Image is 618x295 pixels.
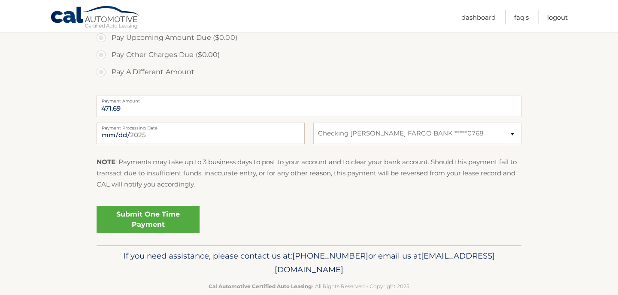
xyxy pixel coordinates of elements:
[97,96,521,102] label: Payment Amount
[50,6,140,30] a: Cal Automotive
[209,283,312,289] strong: Cal Automotive Certified Auto Leasing
[97,63,521,81] label: Pay A Different Amount
[102,282,516,291] p: - All Rights Reserved - Copyright 2025
[97,206,200,233] a: Submit One Time Payment
[547,10,568,24] a: Logout
[97,157,521,190] p: : Payments may take up to 3 business days to post to your account and to clear your bank account....
[97,158,115,166] strong: NOTE
[102,249,516,277] p: If you need assistance, please contact us at: or email us at
[97,123,305,129] label: Payment Processing Date
[97,96,521,117] input: Payment Amount
[461,10,496,24] a: Dashboard
[97,123,305,144] input: Payment Date
[292,251,368,261] span: [PHONE_NUMBER]
[275,251,495,274] span: [EMAIL_ADDRESS][DOMAIN_NAME]
[97,29,521,46] label: Pay Upcoming Amount Due ($0.00)
[97,46,521,63] label: Pay Other Charges Due ($0.00)
[514,10,529,24] a: FAQ's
